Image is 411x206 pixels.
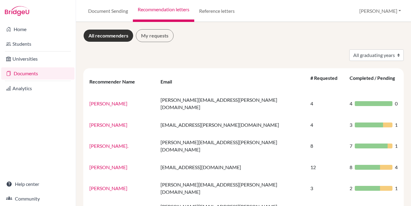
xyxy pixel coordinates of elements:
span: 1 [395,185,398,192]
span: 4 [395,164,398,171]
td: 4 [307,93,346,115]
div: Recommender Name [89,79,141,84]
a: Universities [1,53,74,65]
a: [PERSON_NAME] [89,122,127,128]
a: Analytics [1,82,74,94]
a: Community [1,193,74,205]
td: [EMAIL_ADDRESS][PERSON_NAME][DOMAIN_NAME] [157,115,307,135]
a: My requests [136,29,174,42]
span: 4 [350,100,352,107]
td: 12 [307,157,346,177]
a: Documents [1,67,74,80]
a: All recommenders [83,29,133,42]
div: Email [161,79,178,84]
td: 8 [307,135,346,157]
span: 2 [350,185,352,192]
a: [PERSON_NAME] [89,185,127,191]
img: Bridge-U [5,6,29,16]
span: 0 [395,100,398,107]
td: [PERSON_NAME][EMAIL_ADDRESS][PERSON_NAME][DOMAIN_NAME] [157,93,307,115]
span: 7 [350,142,352,150]
td: [PERSON_NAME][EMAIL_ADDRESS][PERSON_NAME][DOMAIN_NAME] [157,177,307,199]
a: [PERSON_NAME] [89,101,127,106]
a: [PERSON_NAME] [89,164,127,170]
td: 4 [307,115,346,135]
span: 1 [395,142,398,150]
a: Home [1,23,74,35]
button: [PERSON_NAME] [357,5,404,17]
div: Completed / Pending [350,75,395,88]
a: Students [1,38,74,50]
a: [PERSON_NAME]. [89,143,128,149]
td: [EMAIL_ADDRESS][DOMAIN_NAME] [157,157,307,177]
td: [PERSON_NAME][EMAIL_ADDRESS][PERSON_NAME][DOMAIN_NAME] [157,135,307,157]
span: 8 [350,164,352,171]
td: 3 [307,177,346,199]
div: # Requested [310,75,337,88]
a: Help center [1,178,74,190]
span: 3 [350,121,352,129]
span: 1 [395,121,398,129]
